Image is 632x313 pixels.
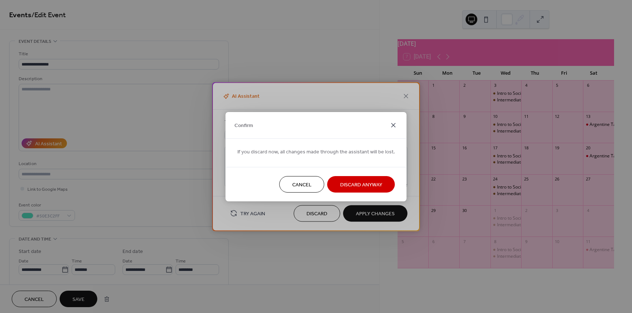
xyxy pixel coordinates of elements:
span: Cancel [292,181,312,189]
span: Confirm [234,122,253,130]
span: If you discard now, all changes made through the assistant will be lost. [237,148,395,156]
button: Cancel [279,176,324,193]
span: Discard Anyway [340,181,382,189]
button: Discard Anyway [327,176,395,193]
